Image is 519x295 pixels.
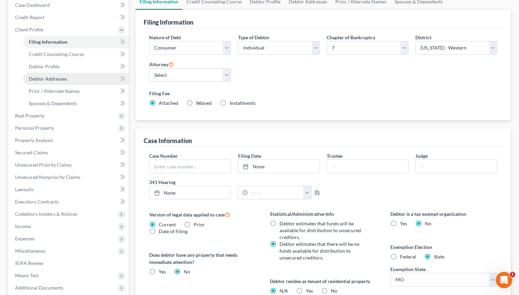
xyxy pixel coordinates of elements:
label: Judge [415,152,428,159]
input: -- [416,160,497,173]
input: -- : -- [248,186,303,199]
span: Unsecured Nonpriority Claims [15,174,80,180]
input: -- [327,160,408,173]
div: Filing Information [144,18,193,26]
span: Personal Property [15,125,54,131]
span: Filing Information [29,39,67,45]
span: Expenses [15,236,35,241]
span: Debtor estimates that there will be no funds available for distribution to unsecured creditors. [280,241,360,261]
span: Federal [400,254,416,259]
span: Waived [196,100,212,106]
span: Additional Documents [15,285,63,291]
span: No [331,288,337,294]
label: Filing Date [238,152,261,159]
label: Trustee [327,152,342,159]
span: Yes [400,221,407,226]
a: Unsecured Priority Claims [10,159,129,171]
span: SOFA Review [15,260,43,266]
div: Case Information [144,137,192,145]
a: Credit Report [10,11,129,24]
a: Spouses & Dependents [23,97,129,110]
span: Date of Filing [159,228,187,234]
input: Enter case number... [150,160,231,173]
label: Exemption State [390,266,426,273]
a: Debtor Profile [23,60,129,73]
label: Debtor resides as tenant of residential property [270,278,377,285]
a: Unsecured Nonpriority Claims [10,171,129,183]
span: Prior / Alternate Names [29,88,80,94]
label: Debtor is a tax exempt organization [390,210,497,217]
span: State [434,254,444,259]
span: Spouses & Dependents [29,100,77,106]
span: Debtor estimates that funds will be available for distribution to unsecured creditors. [280,221,361,240]
span: Current [159,222,176,227]
span: Income [15,223,31,229]
label: Type of Debtor [238,34,269,41]
label: District [415,34,431,41]
a: Lawsuits [10,183,129,196]
label: 341 Hearing [146,179,323,186]
span: N/A [280,288,288,294]
span: Credit Counseling Course [29,51,84,57]
span: Miscellaneous [15,248,46,254]
label: Attorney [149,60,174,68]
span: Prior [194,222,205,227]
label: Chapter of Bankruptcy [327,34,375,41]
iframe: Intercom live chat [496,272,512,288]
span: Yes [306,288,313,294]
span: Yes [159,269,166,275]
a: Debtor Addresses [23,73,129,85]
span: Installments [230,100,256,106]
span: Debtor Profile [29,64,60,69]
span: Secured Claims [15,150,48,155]
a: Executory Contracts [10,196,129,208]
span: No [184,269,190,275]
a: Property Analysis [10,134,129,146]
a: Filing Information [23,36,129,48]
span: Real Property [15,113,44,118]
a: None [150,186,231,199]
label: Nature of Debt [149,34,181,41]
span: Attached [159,100,178,106]
span: Credit Report [15,14,44,20]
span: No [425,221,431,226]
span: Means Test [15,272,39,278]
a: None [238,160,319,173]
span: Client Profile [15,27,43,32]
span: Lawsuits [15,186,34,192]
label: Does debtor have any property that needs immediate attention? [149,251,256,266]
a: Credit Counseling Course [23,48,129,60]
label: Exemption Election [390,243,497,251]
span: Case Dashboard [15,2,50,8]
span: Debtor Addresses [29,76,67,82]
span: 1 [510,272,515,277]
label: Statistical/Administrative Info [270,210,377,217]
span: Unsecured Priority Claims [15,162,72,168]
span: Executory Contracts [15,199,59,205]
span: Property Analysis [15,137,53,143]
a: SOFA Review [10,257,129,269]
a: Prior / Alternate Names [23,85,129,97]
a: Secured Claims [10,146,129,159]
label: Version of legal data applied to case [149,210,256,219]
label: Filing Fee [149,90,497,97]
span: Codebtors Insiders & Notices [15,211,77,217]
label: Case Number [149,152,178,159]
